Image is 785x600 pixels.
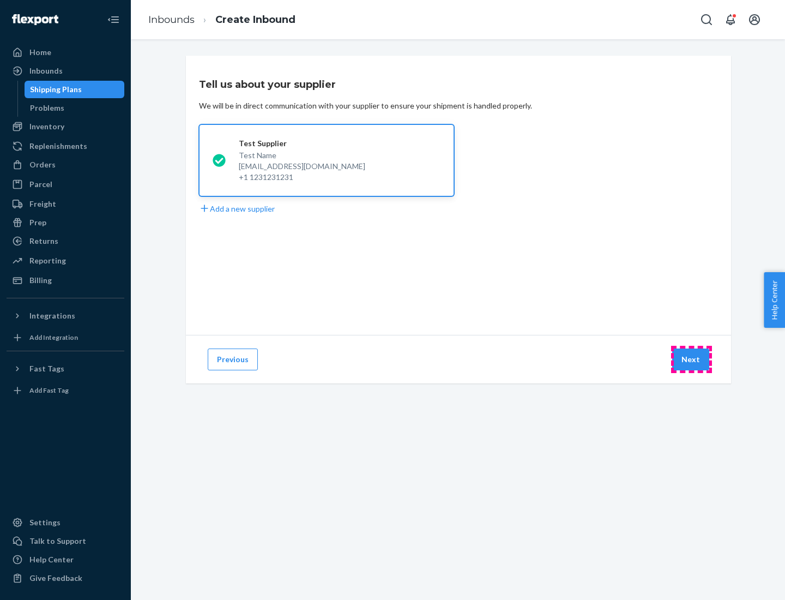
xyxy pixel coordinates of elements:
div: Parcel [29,179,52,190]
div: Replenishments [29,141,87,152]
div: Returns [29,236,58,247]
div: Reporting [29,255,66,266]
div: Give Feedback [29,573,82,584]
div: Fast Tags [29,363,64,374]
div: Problems [30,103,64,113]
a: Replenishments [7,137,124,155]
a: Freight [7,195,124,213]
a: Returns [7,232,124,250]
img: Flexport logo [12,14,58,25]
button: Previous [208,349,258,370]
a: Inbounds [148,14,195,26]
button: Open account menu [744,9,765,31]
a: Orders [7,156,124,173]
a: Reporting [7,252,124,269]
a: Parcel [7,176,124,193]
a: Home [7,44,124,61]
button: Fast Tags [7,360,124,377]
a: Add Fast Tag [7,382,124,399]
button: Open Search Box [696,9,717,31]
div: Help Center [29,554,74,565]
button: Next [672,349,709,370]
div: Inbounds [29,65,63,76]
a: Problems [25,99,125,117]
div: Talk to Support [29,536,86,547]
div: Prep [29,217,46,228]
h3: Tell us about your supplier [199,77,336,92]
div: Shipping Plans [30,84,82,95]
a: Create Inbound [215,14,295,26]
a: Add Integration [7,329,124,346]
a: Inbounds [7,62,124,80]
button: Close Navigation [102,9,124,31]
div: Home [29,47,51,58]
a: Help Center [7,551,124,568]
a: Inventory [7,118,124,135]
a: Talk to Support [7,532,124,550]
button: Add a new supplier [199,203,275,214]
div: Settings [29,517,61,528]
a: Settings [7,514,124,531]
div: Freight [29,199,56,209]
div: We will be in direct communication with your supplier to ensure your shipment is handled properly. [199,100,532,111]
div: Add Fast Tag [29,386,69,395]
a: Shipping Plans [25,81,125,98]
button: Integrations [7,307,124,325]
a: Prep [7,214,124,231]
button: Give Feedback [7,569,124,587]
div: Orders [29,159,56,170]
div: Inventory [29,121,64,132]
button: Open notifications [720,9,741,31]
div: Billing [29,275,52,286]
button: Help Center [764,272,785,328]
ol: breadcrumbs [140,4,304,36]
a: Billing [7,272,124,289]
div: Integrations [29,310,75,321]
div: Add Integration [29,333,78,342]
